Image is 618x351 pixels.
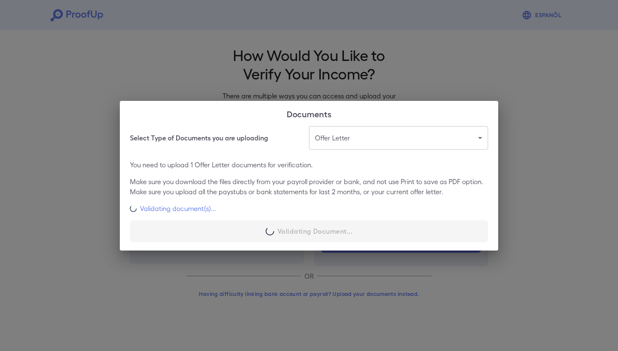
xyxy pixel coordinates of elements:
[120,101,498,126] h2: Documents
[130,177,488,197] p: Make sure you download the files directly from your payroll provider or bank, and not use Print t...
[130,160,488,170] p: You need to upload 1 Offer Letter documents for verification.
[309,126,488,150] div: Offer Letter
[140,203,216,214] p: Validating document(s)...
[130,133,268,143] h6: Select Type of Documents you are uploading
